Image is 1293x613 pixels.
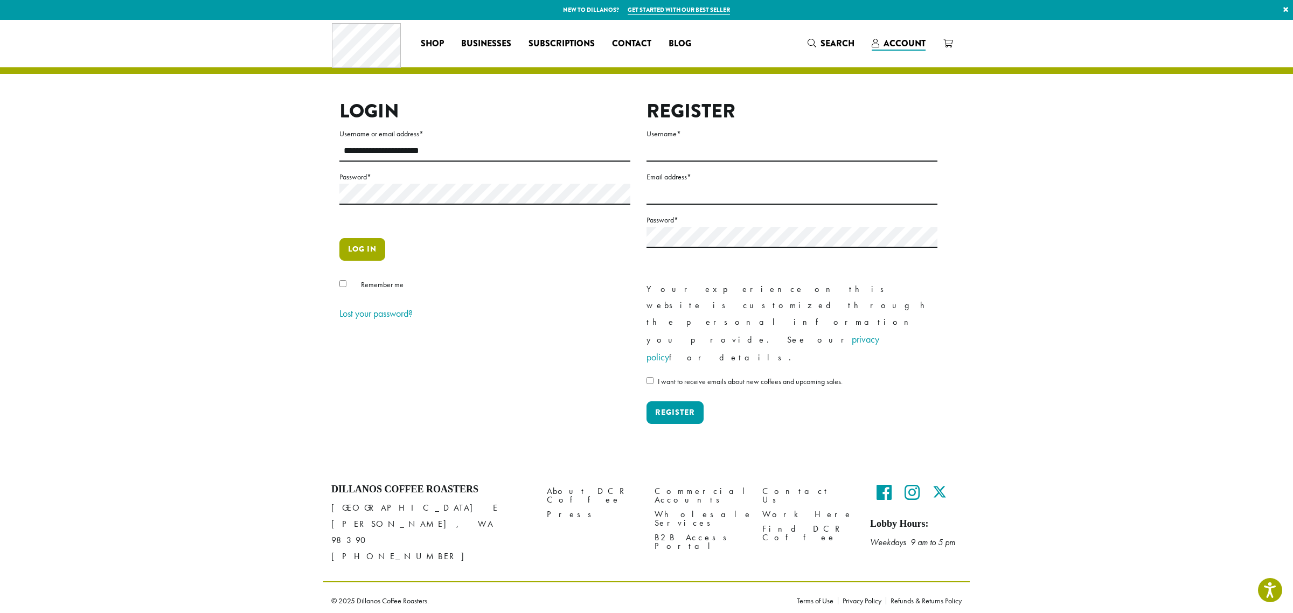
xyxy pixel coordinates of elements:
button: Register [646,401,704,424]
span: Remember me [361,280,404,289]
a: B2B Access Portal [655,531,746,554]
a: Press [547,507,638,521]
span: I want to receive emails about new coffees and upcoming sales. [658,377,843,386]
p: © 2025 Dillanos Coffee Roasters. [331,597,781,604]
a: Refunds & Returns Policy [886,597,962,604]
a: About DCR Coffee [547,484,638,507]
label: Email address [646,170,937,184]
button: Log in [339,238,385,261]
a: Shop [412,35,453,52]
a: Find DCR Coffee [762,522,854,545]
label: Password [646,213,937,227]
a: Search [799,34,863,52]
h2: Login [339,100,630,123]
a: Privacy Policy [838,597,886,604]
a: Work Here [762,507,854,521]
span: Contact [612,37,651,51]
span: Shop [421,37,444,51]
p: [GEOGRAPHIC_DATA] E [PERSON_NAME], WA 98390 [PHONE_NUMBER] [331,500,531,565]
h2: Register [646,100,937,123]
p: Your experience on this website is customized through the personal information you provide. See o... [646,281,937,366]
a: Wholesale Services [655,507,746,530]
span: Search [821,37,854,50]
a: Contact Us [762,484,854,507]
label: Username or email address [339,127,630,141]
input: I want to receive emails about new coffees and upcoming sales. [646,377,654,384]
h5: Lobby Hours: [870,518,962,530]
span: Blog [669,37,691,51]
a: Get started with our best seller [628,5,730,15]
a: Commercial Accounts [655,484,746,507]
label: Password [339,170,630,184]
a: Terms of Use [797,597,838,604]
h4: Dillanos Coffee Roasters [331,484,531,496]
label: Username [646,127,937,141]
span: Subscriptions [529,37,595,51]
a: Lost your password? [339,307,413,319]
span: Businesses [461,37,511,51]
span: Account [884,37,926,50]
em: Weekdays 9 am to 5 pm [870,537,955,548]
